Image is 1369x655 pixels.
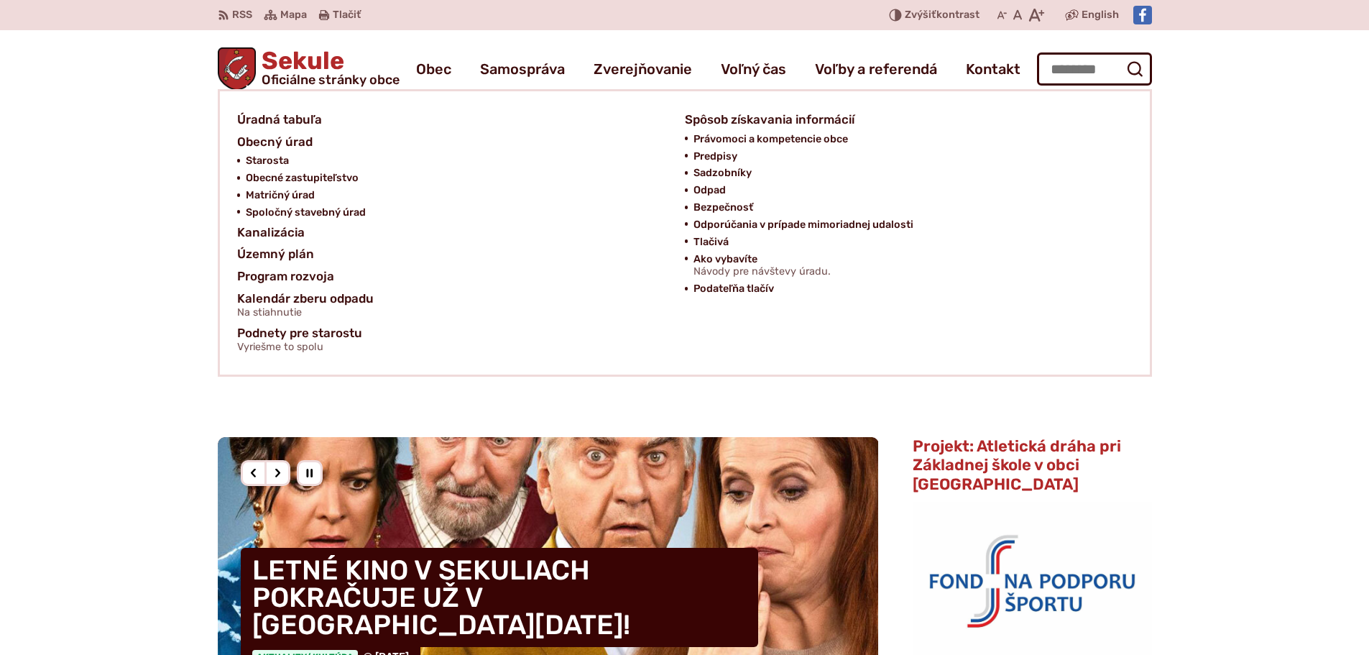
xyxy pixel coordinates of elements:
span: Matričný úrad [246,187,315,204]
a: Obecné zastupiteľstvo [246,170,668,187]
span: Návody pre návštevy úradu. [693,266,831,278]
a: Sadzobníky [693,165,1115,182]
span: Spoločný stavebný úrad [246,204,366,221]
a: Zverejňovanie [594,49,692,89]
span: Program rozvoja [237,265,334,288]
a: Odporúčania v prípade mimoriadnej udalosti [693,216,1115,234]
a: Spôsob získavania informácií [685,109,1115,131]
span: Tlačiť [333,9,361,22]
img: Prejsť na Facebook stránku [1133,6,1152,24]
span: Obecné zastupiteľstvo [246,170,359,187]
a: Samospráva [480,49,565,89]
span: Odpad [693,182,726,199]
h1: Sekule [256,49,400,86]
span: Odporúčania v prípade mimoriadnej udalosti [693,216,913,234]
span: English [1082,6,1119,24]
span: Predpisy [693,148,737,165]
a: Kanalizácia [237,221,668,244]
a: Spoločný stavebný úrad [246,204,668,221]
a: English [1079,6,1122,24]
a: Logo Sekule, prejsť na domovskú stránku. [218,47,400,91]
a: Predpisy [693,148,1115,165]
a: Územný plán [237,243,668,265]
a: Voľný čas [721,49,786,89]
div: Nasledujúci slajd [264,460,290,486]
span: Oficiálne stránky obce [262,73,400,86]
a: Program rozvoja [237,265,668,288]
span: Projekt: Atletická dráha pri Základnej škole v obci [GEOGRAPHIC_DATA] [913,436,1121,494]
a: Voľby a referendá [815,49,937,89]
span: Starosta [246,152,289,170]
span: Tlačivá [693,234,729,251]
a: Obec [416,49,451,89]
a: Bezpečnosť [693,199,1115,216]
span: Sadzobníky [693,165,752,182]
a: Obecný úrad [237,131,668,153]
span: Bezpečnosť [693,199,753,216]
a: Úradná tabuľa [237,109,668,131]
span: Ako vybavíte [693,251,831,281]
a: Ako vybavíteNávody pre návštevy úradu. [693,251,1115,281]
a: Kalendár zberu odpaduNa stiahnutie [237,288,668,323]
span: kontrast [905,9,979,22]
img: Prejsť na domovskú stránku [218,47,257,91]
span: Spôsob získavania informácií [685,109,854,131]
span: Úradná tabuľa [237,109,322,131]
a: Odpad [693,182,1115,199]
span: Obecný úrad [237,131,313,153]
span: Zvýšiť [905,9,936,21]
span: Podnety pre starostu [237,322,362,357]
span: Kalendár zberu odpadu [237,288,374,323]
a: Podnety pre starostuVyriešme to spolu [237,322,1115,357]
a: Tlačivá [693,234,1115,251]
span: Podateľňa tlačív [693,280,774,298]
a: Kontakt [966,49,1020,89]
span: Vyriešme to spolu [237,342,362,353]
div: Pozastaviť pohyb slajdera [297,460,323,486]
span: Mapa [280,6,307,24]
span: Právomoci a kompetencie obce [693,131,848,148]
span: Na stiahnutie [237,307,374,319]
div: Predošlý slajd [241,460,267,486]
h4: LETNÉ KINO V SEKULIACH POKRAČUJE UŽ V [GEOGRAPHIC_DATA][DATE]! [241,548,758,647]
a: Podateľňa tlačív [693,280,1115,298]
span: Kanalizácia [237,221,305,244]
span: RSS [232,6,252,24]
a: Právomoci a kompetencie obce [693,131,1115,148]
span: Územný plán [237,243,314,265]
a: Matričný úrad [246,187,668,204]
a: Starosta [246,152,668,170]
